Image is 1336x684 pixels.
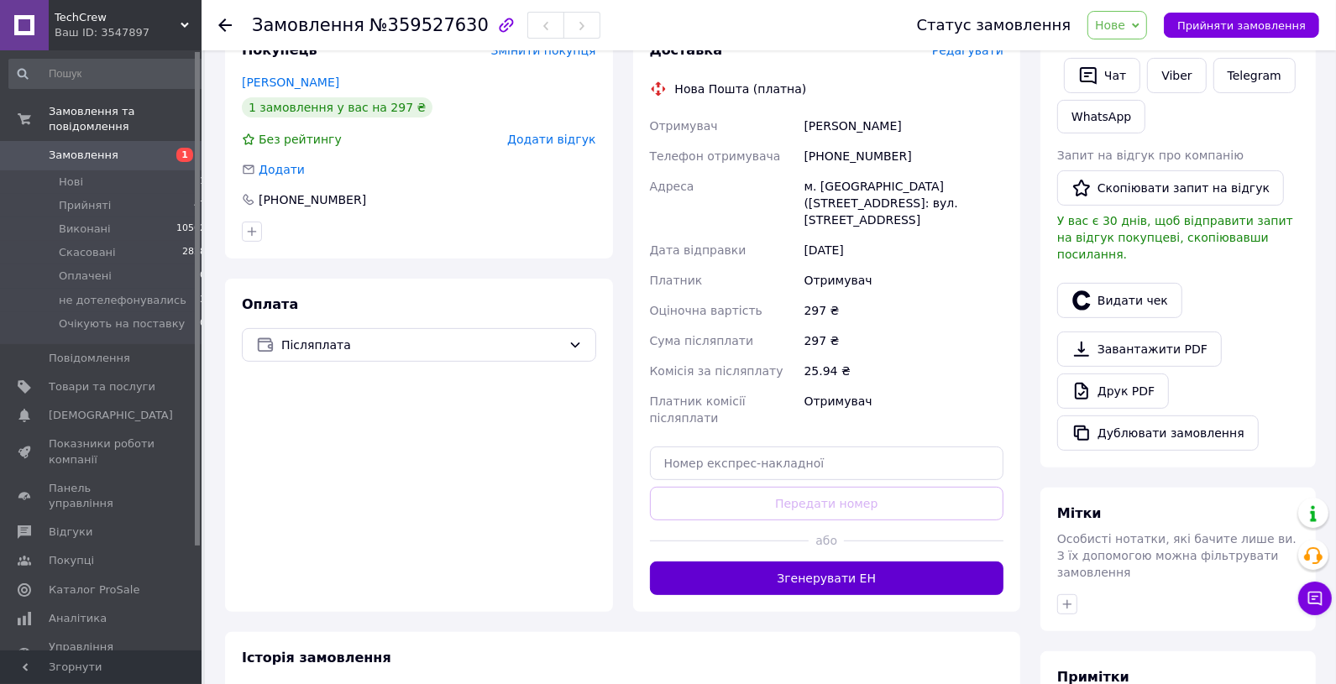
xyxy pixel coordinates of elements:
[1057,170,1284,206] button: Скопіювати запит на відгук
[671,81,811,97] div: Нова Пошта (платна)
[491,44,596,57] span: Змінити покупця
[507,133,595,146] span: Додати відгук
[200,316,206,332] span: 0
[59,198,111,213] span: Прийняті
[176,222,206,237] span: 10502
[49,553,94,568] span: Покупці
[281,336,562,354] span: Післяплата
[49,640,155,670] span: Управління сайтом
[1213,58,1296,93] a: Telegram
[650,149,781,163] span: Телефон отримувача
[49,408,173,423] span: [DEMOGRAPHIC_DATA]
[650,119,718,133] span: Отримувач
[259,133,342,146] span: Без рейтингу
[200,293,206,308] span: 3
[650,561,1004,595] button: Згенерувати ЕН
[49,525,92,540] span: Відгуки
[801,356,1007,386] div: 25.94 ₴
[59,222,111,237] span: Виконані
[176,148,193,162] span: 1
[650,334,754,347] span: Сума післяплати
[49,582,139,598] span: Каталог ProSale
[650,394,746,425] span: Платник комісії післяплати
[49,104,202,134] span: Замовлення та повідомлення
[1064,58,1140,93] button: Чат
[801,171,1007,235] div: м. [GEOGRAPHIC_DATA] ([STREET_ADDRESS]: вул. [STREET_ADDRESS]
[801,386,1007,433] div: Отримувач
[1298,582,1332,615] button: Чат з покупцем
[650,274,703,287] span: Платник
[801,141,1007,171] div: [PHONE_NUMBER]
[259,163,305,176] span: Додати
[242,650,391,666] span: Історія замовлення
[801,111,1007,141] div: [PERSON_NAME]
[49,351,130,366] span: Повідомлення
[49,436,155,467] span: Показники роботи компанії
[59,175,83,190] span: Нові
[650,304,762,317] span: Оціночна вартість
[1177,19,1306,32] span: Прийняти замовлення
[55,25,202,40] div: Ваш ID: 3547897
[242,97,432,117] div: 1 замовлення у вас на 297 ₴
[1095,18,1125,32] span: Нове
[1057,214,1293,261] span: У вас є 30 днів, щоб відправити запит на відгук покупцеві, скопіювавши посилання.
[49,148,118,163] span: Замовлення
[1057,505,1102,521] span: Мітки
[218,17,232,34] div: Повернутися назад
[49,611,107,626] span: Аналітика
[49,379,155,394] span: Товари та послуги
[242,296,298,312] span: Оплата
[8,59,207,89] input: Пошук
[650,180,694,193] span: Адреса
[55,10,181,25] span: TechCrew
[1057,100,1145,133] a: WhatsApp
[801,265,1007,295] div: Отримувач
[932,44,1003,57] span: Редагувати
[59,316,185,332] span: Очікують на поставку
[200,175,206,190] span: 1
[801,295,1007,326] div: 297 ₴
[1057,283,1182,318] button: Видати чек
[1057,373,1169,409] a: Друк PDF
[1164,13,1319,38] button: Прийняти замовлення
[809,532,844,549] span: або
[650,446,1004,480] input: Номер експрес-накладної
[257,191,368,208] div: [PHONE_NUMBER]
[1057,332,1222,367] a: Завантажити PDF
[49,481,155,511] span: Панель управління
[650,243,747,257] span: Дата відправки
[1147,58,1206,93] a: Viber
[242,76,339,89] a: [PERSON_NAME]
[1057,149,1244,162] span: Запит на відгук про компанію
[200,269,206,284] span: 0
[59,269,112,284] span: Оплачені
[194,198,206,213] span: 47
[801,235,1007,265] div: [DATE]
[59,293,186,308] span: не дотелефонувались
[801,326,1007,356] div: 297 ₴
[252,15,364,35] span: Замовлення
[369,15,489,35] span: №359527630
[1057,532,1297,579] span: Особисті нотатки, які бачите лише ви. З їх допомогою можна фільтрувати замовлення
[650,364,783,378] span: Комісія за післяплату
[182,245,206,260] span: 2828
[1057,415,1259,451] button: Дублювати замовлення
[59,245,116,260] span: Скасовані
[917,17,1071,34] div: Статус замовлення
